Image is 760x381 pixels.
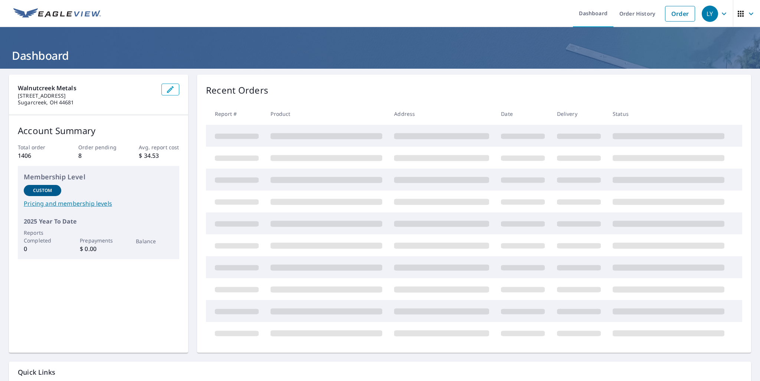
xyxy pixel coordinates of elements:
[18,368,742,377] p: Quick Links
[206,84,268,97] p: Recent Orders
[18,124,179,137] p: Account Summary
[24,217,173,226] p: 2025 Year To Date
[18,143,58,151] p: Total order
[551,103,607,125] th: Delivery
[136,237,173,245] p: Balance
[495,103,551,125] th: Date
[78,151,119,160] p: 8
[24,199,173,208] a: Pricing and membership levels
[80,244,117,253] p: $ 0.00
[139,143,179,151] p: Avg. report cost
[18,151,58,160] p: 1406
[9,48,751,63] h1: Dashboard
[702,6,718,22] div: LY
[18,92,155,99] p: [STREET_ADDRESS]
[78,143,119,151] p: Order pending
[24,172,173,182] p: Membership Level
[33,187,52,194] p: Custom
[206,103,265,125] th: Report #
[80,237,117,244] p: Prepayments
[18,99,155,106] p: Sugarcreek, OH 44681
[18,84,155,92] p: Walnutcreek Metals
[139,151,179,160] p: $ 34.53
[24,244,61,253] p: 0
[265,103,388,125] th: Product
[607,103,730,125] th: Status
[24,229,61,244] p: Reports Completed
[13,8,101,19] img: EV Logo
[665,6,695,22] a: Order
[388,103,495,125] th: Address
